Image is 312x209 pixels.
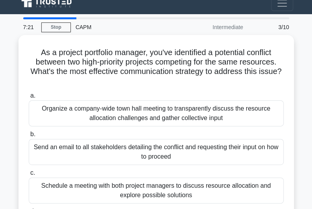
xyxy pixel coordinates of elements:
[29,139,284,165] div: Send an email to all stakeholders detailing the conflict and requesting their input on how to pro...
[71,19,179,35] div: CAPM
[30,131,35,137] span: b.
[41,22,71,32] a: Stop
[18,19,41,35] div: 7:21
[29,100,284,126] div: Organize a company-wide town hall meeting to transparently discuss the resource allocation challe...
[30,169,35,176] span: c.
[30,92,35,99] span: a.
[29,178,284,203] div: Schedule a meeting with both project managers to discuss resource allocation and explore possible...
[28,48,284,86] h5: As a project portfolio manager, you've identified a potential conflict between two high-priority ...
[248,19,294,35] div: 3/10
[179,19,248,35] div: Intermediate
